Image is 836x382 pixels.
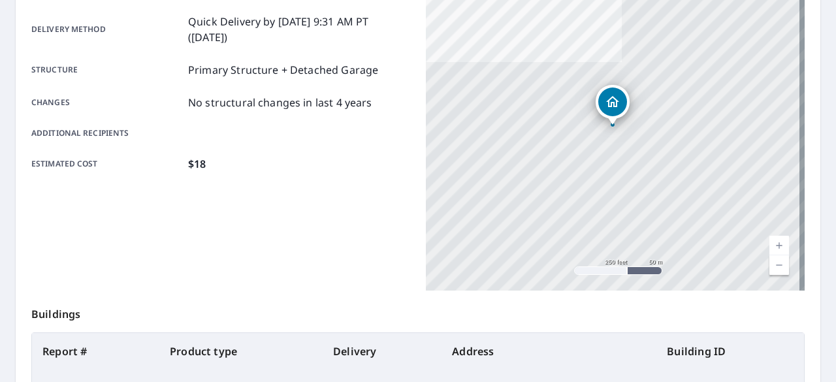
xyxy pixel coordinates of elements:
[31,291,805,332] p: Buildings
[656,333,804,370] th: Building ID
[769,236,789,255] a: Current Level 17, Zoom In
[188,62,378,78] p: Primary Structure + Detached Garage
[31,95,183,110] p: Changes
[188,95,372,110] p: No structural changes in last 4 years
[31,62,183,78] p: Structure
[188,14,410,45] p: Quick Delivery by [DATE] 9:31 AM PT ([DATE])
[596,85,630,125] div: Dropped pin, building 1, Residential property, 4666 The Great Rd Fieldale, VA 24089
[31,14,183,45] p: Delivery method
[32,333,159,370] th: Report #
[31,156,183,172] p: Estimated cost
[188,156,206,172] p: $18
[442,333,656,370] th: Address
[159,333,323,370] th: Product type
[323,333,442,370] th: Delivery
[769,255,789,275] a: Current Level 17, Zoom Out
[31,127,183,139] p: Additional recipients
